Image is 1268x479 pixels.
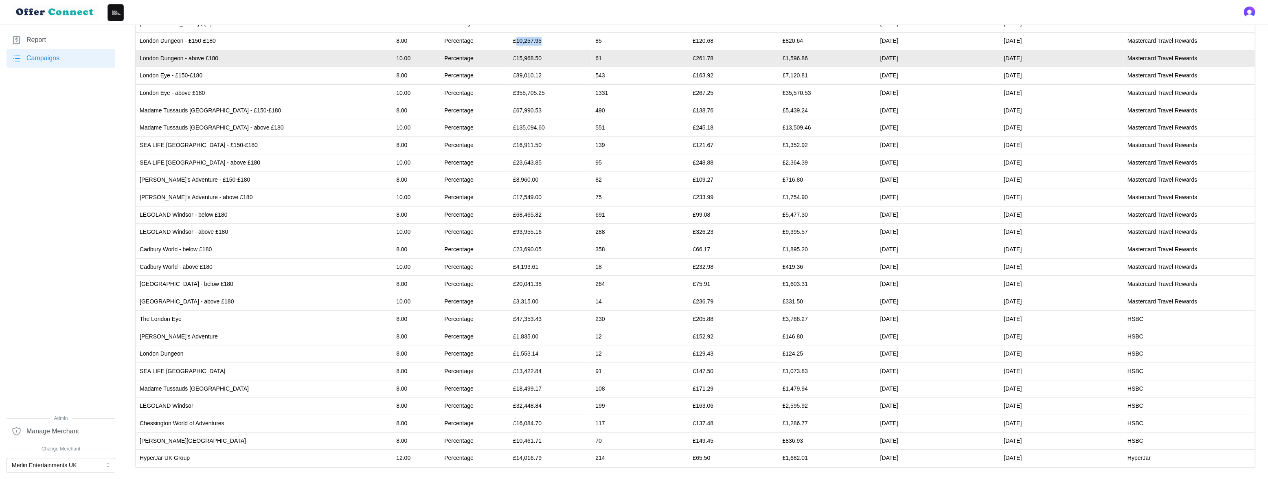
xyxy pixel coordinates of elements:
[591,363,689,380] td: 91
[876,136,1000,154] td: [DATE]
[591,398,689,415] td: 199
[392,345,440,363] td: 8.00
[689,432,778,450] td: £149.45
[591,293,689,311] td: 14
[1123,136,1255,154] td: Mastercard Travel Rewards
[1123,171,1255,189] td: Mastercard Travel Rewards
[509,450,591,467] td: £14,016.79
[509,328,591,345] td: £1,835.00
[1123,67,1255,85] td: Mastercard Travel Rewards
[136,189,392,207] td: [PERSON_NAME]'s Adventure - above £180
[1000,276,1123,293] td: [DATE]
[689,32,778,50] td: £120.68
[440,241,509,259] td: Percentage
[876,241,1000,259] td: [DATE]
[689,398,778,415] td: £163.06
[1123,206,1255,224] td: Mastercard Travel Rewards
[778,310,876,328] td: £3,788.27
[392,241,440,259] td: 8.00
[136,258,392,276] td: Cadbury World - above £180
[1123,258,1255,276] td: Mastercard Travel Rewards
[392,293,440,311] td: 10.00
[689,67,778,85] td: £163.92
[1244,7,1255,18] button: Open user button
[136,67,392,85] td: London Eye - £150-£180
[1000,450,1123,467] td: [DATE]
[591,241,689,259] td: 358
[392,84,440,102] td: 10.00
[509,136,591,154] td: £16,911.50
[778,363,876,380] td: £1,073.83
[509,293,591,311] td: £3,315.00
[136,328,392,345] td: [PERSON_NAME]'s Adventure
[778,224,876,241] td: £9,395.57
[778,293,876,311] td: £331.50
[778,50,876,67] td: £1,596.86
[778,119,876,137] td: £13,509.46
[392,119,440,137] td: 10.00
[440,328,509,345] td: Percentage
[440,258,509,276] td: Percentage
[392,67,440,85] td: 8.00
[1123,32,1255,50] td: Mastercard Travel Rewards
[778,154,876,171] td: £2,364.39
[1123,415,1255,432] td: HSBC
[1000,84,1123,102] td: [DATE]
[440,310,509,328] td: Percentage
[778,415,876,432] td: £1,286.77
[509,241,591,259] td: £23,690.05
[591,310,689,328] td: 230
[392,102,440,119] td: 8.00
[136,293,392,311] td: [GEOGRAPHIC_DATA] - above £180
[876,345,1000,363] td: [DATE]
[591,171,689,189] td: 82
[136,363,392,380] td: SEA LIFE [GEOGRAPHIC_DATA]
[26,35,46,45] span: Report
[876,432,1000,450] td: [DATE]
[392,50,440,67] td: 10.00
[392,154,440,171] td: 10.00
[440,102,509,119] td: Percentage
[440,398,509,415] td: Percentage
[1000,258,1123,276] td: [DATE]
[440,67,509,85] td: Percentage
[1123,224,1255,241] td: Mastercard Travel Rewards
[509,363,591,380] td: £13,422.84
[1123,241,1255,259] td: Mastercard Travel Rewards
[591,84,689,102] td: 1331
[876,32,1000,50] td: [DATE]
[509,119,591,137] td: £135,094.60
[1000,102,1123,119] td: [DATE]
[136,154,392,171] td: SEA LIFE [GEOGRAPHIC_DATA] - above £180
[392,398,440,415] td: 8.00
[440,363,509,380] td: Percentage
[1000,171,1123,189] td: [DATE]
[440,136,509,154] td: Percentage
[876,189,1000,207] td: [DATE]
[591,189,689,207] td: 75
[136,171,392,189] td: [PERSON_NAME]'s Adventure - £150-£180
[392,363,440,380] td: 8.00
[509,84,591,102] td: £355,705.25
[509,189,591,207] td: £17,549.00
[591,345,689,363] td: 12
[591,154,689,171] td: 95
[689,415,778,432] td: £137.48
[392,206,440,224] td: 8.00
[1000,328,1123,345] td: [DATE]
[136,50,392,67] td: London Dungeon - above £180
[876,67,1000,85] td: [DATE]
[509,67,591,85] td: £89,010.12
[136,398,392,415] td: LEGOLAND Windsor
[440,345,509,363] td: Percentage
[1000,363,1123,380] td: [DATE]
[1123,432,1255,450] td: HSBC
[392,224,440,241] td: 10.00
[778,276,876,293] td: £1,603.31
[1000,67,1123,85] td: [DATE]
[1000,345,1123,363] td: [DATE]
[689,206,778,224] td: £99.08
[778,102,876,119] td: £5,439.24
[1123,328,1255,345] td: HSBC
[440,189,509,207] td: Percentage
